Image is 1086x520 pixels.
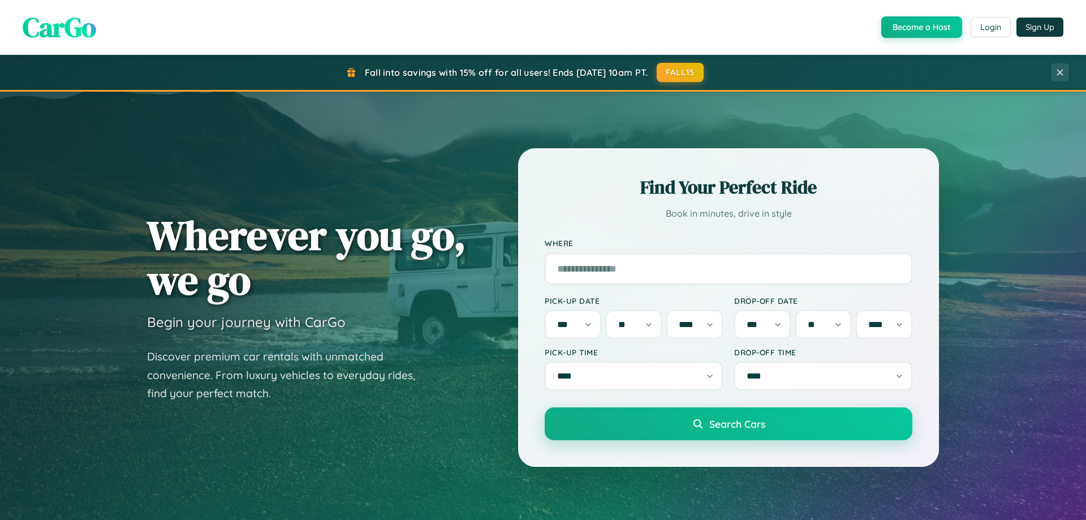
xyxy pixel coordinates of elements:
span: CarGo [23,8,96,46]
h1: Wherever you go, we go [147,213,466,302]
label: Where [545,239,912,248]
p: Discover premium car rentals with unmatched convenience. From luxury vehicles to everyday rides, ... [147,347,430,403]
label: Drop-off Date [734,296,912,306]
button: Search Cars [545,407,912,440]
h2: Find Your Perfect Ride [545,175,912,200]
p: Book in minutes, drive in style [545,205,912,222]
label: Pick-up Time [545,347,723,357]
label: Drop-off Time [734,347,912,357]
button: Sign Up [1016,18,1063,37]
button: FALL15 [657,63,704,82]
button: Login [971,17,1011,37]
h3: Begin your journey with CarGo [147,313,346,330]
span: Fall into savings with 15% off for all users! Ends [DATE] 10am PT. [365,67,648,78]
button: Become a Host [881,16,962,38]
span: Search Cars [709,418,765,430]
label: Pick-up Date [545,296,723,306]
